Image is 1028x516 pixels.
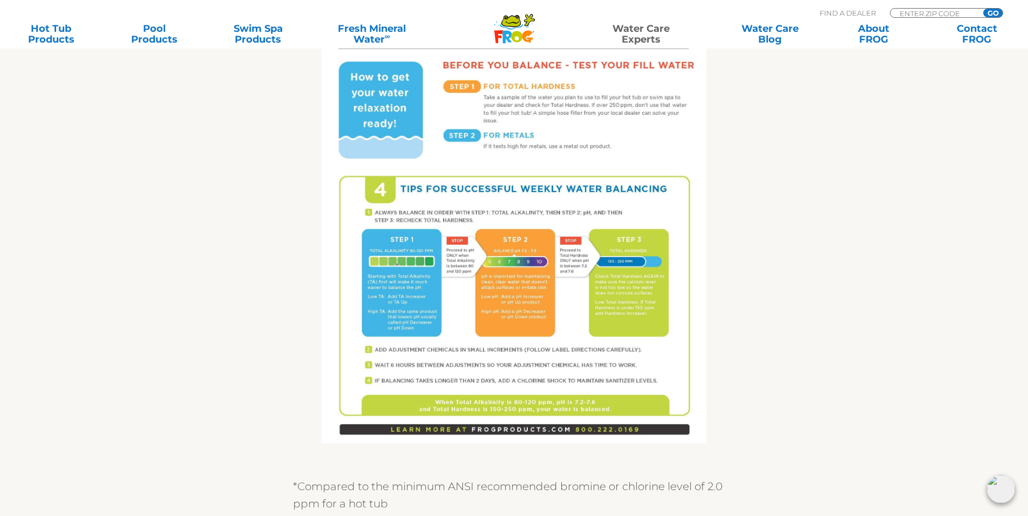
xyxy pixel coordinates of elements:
[730,23,810,45] a: Water CareBlog
[983,9,1003,17] input: GO
[293,478,736,512] p: *Compared to the minimum ANSI recommended bromine or chlorine level of 2.0 ppm for a hot tub
[820,8,876,18] p: Find A Dealer
[114,23,195,45] a: PoolProducts
[937,23,1017,45] a: ContactFROG
[385,32,390,40] sup: ∞
[576,23,706,45] a: Water CareExperts
[987,475,1015,503] img: openIcon
[898,9,971,18] input: Zip Code Form
[321,23,422,45] a: Fresh MineralWater∞
[11,23,91,45] a: Hot TubProducts
[218,23,298,45] a: Swim SpaProducts
[833,23,914,45] a: AboutFROG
